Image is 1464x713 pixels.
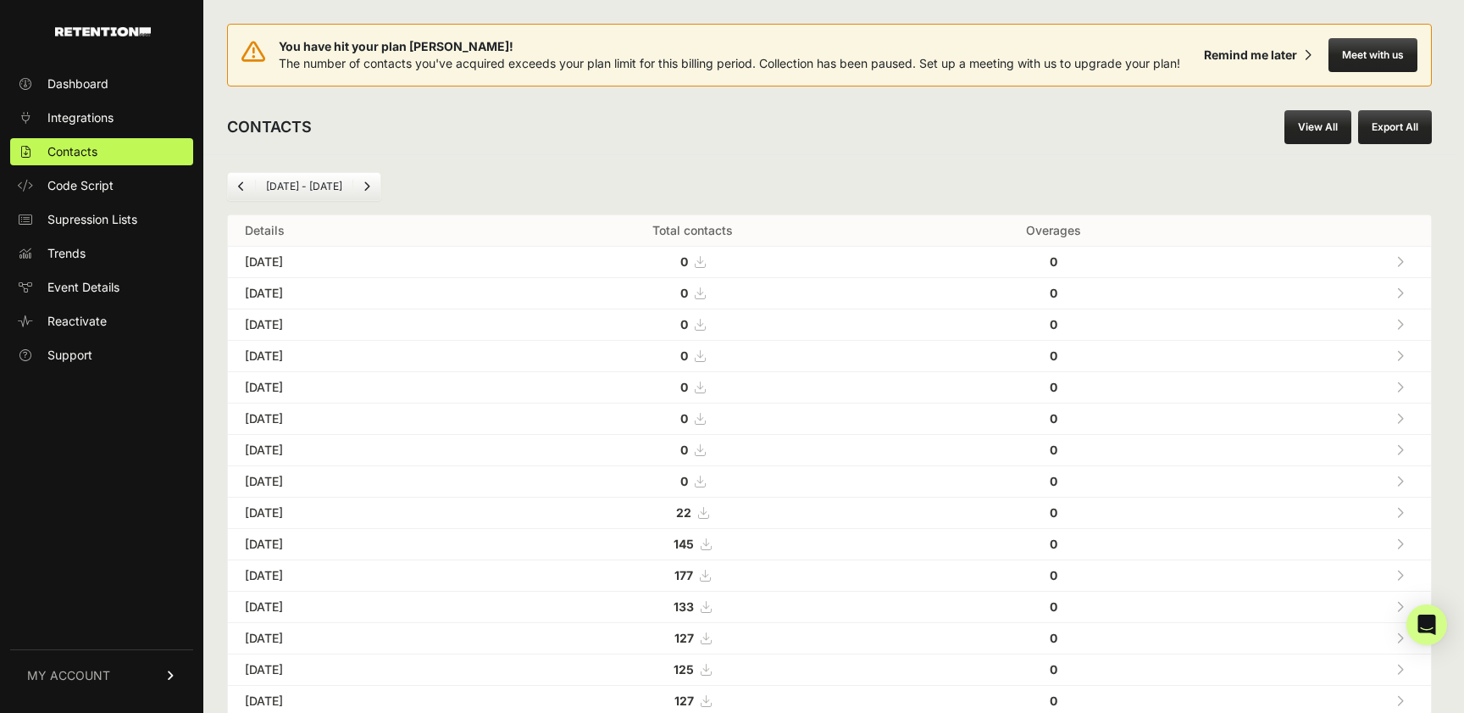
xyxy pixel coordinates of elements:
strong: 0 [680,348,688,363]
a: 125 [674,662,711,677]
a: Support [10,342,193,369]
span: Contacts [47,143,97,160]
span: You have hit your plan [PERSON_NAME]! [279,38,1180,55]
td: [DATE] [228,498,490,529]
strong: 0 [680,254,688,269]
a: 177 [674,568,710,582]
strong: 0 [1050,474,1057,488]
td: [DATE] [228,404,490,435]
a: Next [353,173,380,200]
button: Meet with us [1328,38,1417,72]
a: Dashboard [10,70,193,97]
a: 22 [676,505,708,520]
strong: 0 [1050,348,1057,363]
a: Integrations [10,104,193,131]
strong: 0 [680,317,688,331]
a: Contacts [10,138,193,165]
img: Retention.com [55,27,151,36]
a: Reactivate [10,308,193,335]
td: [DATE] [228,655,490,686]
td: [DATE] [228,309,490,341]
strong: 177 [674,568,693,582]
strong: 0 [1050,286,1057,300]
span: MY ACCOUNT [27,667,110,684]
strong: 145 [674,537,694,551]
td: [DATE] [228,466,490,498]
a: 145 [674,537,711,551]
strong: 0 [1050,537,1057,551]
div: Open Intercom Messenger [1406,604,1447,645]
strong: 0 [1050,568,1057,582]
td: [DATE] [228,592,490,623]
strong: 125 [674,662,694,677]
a: 127 [674,631,711,645]
strong: 0 [680,380,688,394]
strong: 0 [680,443,688,457]
a: Event Details [10,274,193,301]
strong: 127 [674,694,694,708]
span: Code Script [47,177,114,194]
td: [DATE] [228,560,490,592]
td: [DATE] [228,435,490,466]
div: Remind me later [1204,47,1297,64]
th: Total contacts [490,215,896,247]
strong: 0 [1050,662,1057,677]
td: [DATE] [228,529,490,560]
span: Supression Lists [47,211,137,228]
li: [DATE] - [DATE] [255,180,352,193]
th: Overages [896,215,1212,247]
a: Code Script [10,172,193,199]
td: [DATE] [228,278,490,309]
h2: CONTACTS [227,115,312,139]
strong: 0 [1050,631,1057,645]
button: Export All [1358,110,1432,144]
strong: 22 [676,505,691,520]
strong: 0 [1050,505,1057,520]
strong: 0 [1050,380,1057,394]
strong: 0 [1050,694,1057,708]
strong: 0 [1050,443,1057,457]
td: [DATE] [228,247,490,278]
a: 127 [674,694,711,708]
span: Reactivate [47,313,107,330]
strong: 0 [1050,254,1057,269]
a: View All [1284,110,1351,144]
strong: 0 [680,474,688,488]
span: Dashboard [47,75,108,92]
button: Remind me later [1197,40,1318,70]
strong: 0 [680,286,688,300]
strong: 133 [674,599,694,614]
span: Integrations [47,109,114,126]
span: Event Details [47,279,119,296]
strong: 127 [674,631,694,645]
th: Details [228,215,490,247]
a: Previous [228,173,255,200]
strong: 0 [680,411,688,426]
strong: 0 [1050,317,1057,331]
a: Supression Lists [10,206,193,233]
td: [DATE] [228,623,490,655]
a: 133 [674,599,711,614]
a: Trends [10,240,193,267]
strong: 0 [1050,599,1057,614]
td: [DATE] [228,341,490,372]
span: Support [47,347,92,364]
a: MY ACCOUNT [10,649,193,701]
span: The number of contacts you've acquired exceeds your plan limit for this billing period. Collectio... [279,56,1180,70]
span: Trends [47,245,86,262]
td: [DATE] [228,372,490,404]
strong: 0 [1050,411,1057,426]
